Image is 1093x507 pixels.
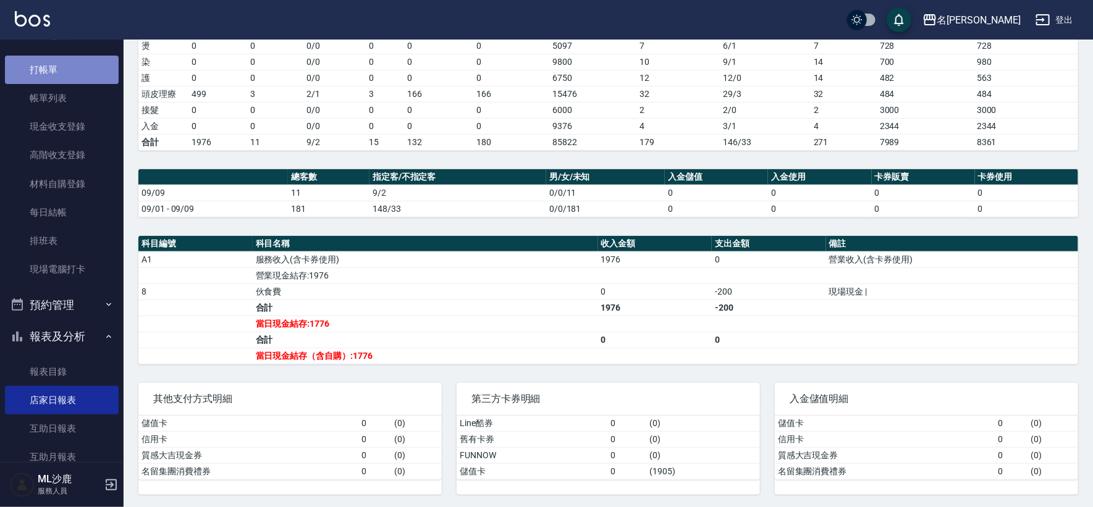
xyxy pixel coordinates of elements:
td: 8361 [974,134,1078,150]
td: 0 [359,447,392,463]
td: 11 [288,185,369,201]
a: 店家日報表 [5,386,119,414]
button: 預約管理 [5,289,119,321]
th: 科目編號 [138,236,253,252]
td: 980 [974,54,1078,70]
td: 0 [473,38,550,54]
td: 0 [995,431,1028,447]
td: A1 [138,251,253,267]
td: 合計 [138,134,188,150]
td: 14 [811,54,877,70]
td: 3 / 1 [720,118,811,134]
td: 0 / 0 [303,54,366,70]
a: 材料自購登錄 [5,170,119,198]
td: 3 [247,86,303,102]
td: 服務收入(含卡券使用) [253,251,598,267]
img: Logo [15,11,50,27]
td: 10 [636,54,720,70]
td: 728 [974,38,1078,54]
td: 0 / 0 [303,118,366,134]
th: 卡券販賣 [872,169,975,185]
td: 0 [404,118,473,134]
td: 6 / 1 [720,38,811,54]
td: 護 [138,70,188,86]
td: 3 [366,86,404,102]
td: 名留集團消費禮券 [775,463,995,479]
td: 0 [247,38,303,54]
td: 0 [247,118,303,134]
td: 0 [188,38,247,54]
img: Person [10,472,35,497]
td: 32 [811,86,877,102]
td: 0 [188,118,247,134]
td: 0/0/181 [546,201,665,217]
span: 第三方卡券明細 [471,393,745,405]
td: 頭皮理療 [138,86,188,102]
td: ( 0 ) [646,416,760,432]
button: save [887,7,911,32]
th: 入金儲值 [665,169,768,185]
td: 181 [288,201,369,217]
td: 0 [995,447,1028,463]
td: 0/0/11 [546,185,665,201]
td: ( 1905 ) [646,463,760,479]
td: 499 [188,86,247,102]
td: 0 [598,332,712,348]
td: 0 [366,54,404,70]
td: 179 [636,134,720,150]
td: 當日現金結存（含自購）:1776 [253,348,598,364]
table: a dense table [138,236,1078,364]
td: ( 0 ) [1028,463,1078,479]
table: a dense table [775,416,1078,480]
th: 指定客/不指定客 [369,169,546,185]
td: 信用卡 [775,431,995,447]
td: 2 / 1 [303,86,366,102]
td: 質感大吉現金券 [775,447,995,463]
th: 男/女/未知 [546,169,665,185]
table: a dense table [138,169,1078,217]
p: 服務人員 [38,485,101,497]
td: 2 / 0 [720,102,811,118]
td: 0 / 0 [303,70,366,86]
a: 現場電腦打卡 [5,255,119,283]
td: 1976 [598,251,712,267]
td: 0 [366,38,404,54]
th: 科目名稱 [253,236,598,252]
td: 482 [877,70,974,86]
td: 0 / 0 [303,38,366,54]
td: 0 [366,70,404,86]
span: 其他支付方式明細 [153,393,427,405]
button: 報表及分析 [5,321,119,353]
a: 打帳單 [5,56,119,84]
td: 0 [247,54,303,70]
td: 3000 [877,102,974,118]
td: ( 0 ) [646,447,760,463]
td: 0 [768,185,871,201]
td: 15476 [550,86,636,102]
button: 登出 [1031,9,1078,31]
td: 營業現金結存:1976 [253,267,598,283]
table: a dense table [138,416,442,480]
td: 質感大吉現金券 [138,447,359,463]
td: 3000 [974,102,1078,118]
td: 燙 [138,38,188,54]
button: 名[PERSON_NAME] [918,7,1026,33]
th: 備註 [826,236,1078,252]
td: 染 [138,54,188,70]
td: 0 [247,70,303,86]
td: 148/33 [369,201,546,217]
td: 0 [188,102,247,118]
td: 484 [877,86,974,102]
td: 0 [607,416,647,432]
a: 每日結帳 [5,198,119,227]
td: 728 [877,38,974,54]
td: 7 [636,38,720,54]
td: 0 [665,201,768,217]
td: 9/2 [303,134,366,150]
td: ( 0 ) [646,431,760,447]
td: 2344 [877,118,974,134]
span: 入金儲值明細 [790,393,1063,405]
td: 0 [607,447,647,463]
td: 0 [473,70,550,86]
td: 0 [607,463,647,479]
